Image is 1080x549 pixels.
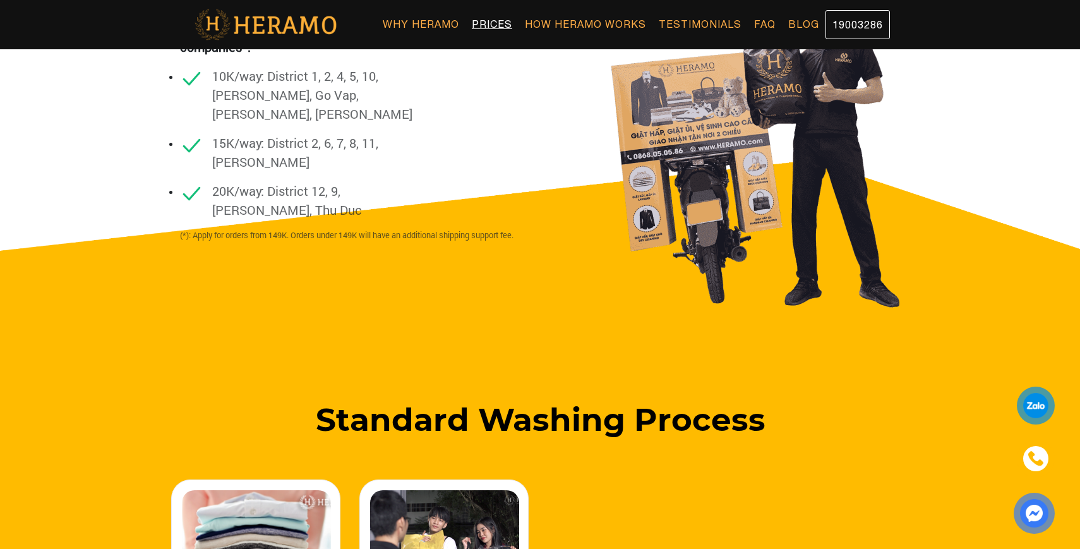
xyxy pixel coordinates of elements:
img: checked.svg [180,133,203,157]
a: FAQ [748,10,782,38]
img: checked.svg [180,181,203,205]
img: checked.svg [180,66,203,90]
div: Standard Washing Process [64,396,1016,443]
img: phone-icon [1026,449,1046,468]
a: Testimonials [652,10,748,38]
a: 19003286 [825,10,890,39]
img: logo-with-text.png [190,8,341,41]
a: Why Heramo [376,10,465,38]
div: (*): Apply for orders from 149K. Orders under 149K will have an additional shipping support fee. [180,229,611,241]
p: 15K/way: District 2, 6, 7, 8, 11, [PERSON_NAME] [212,133,427,171]
p: 10K/way: District 1, 2, 4, 5, 10, [PERSON_NAME], Go Vap, [PERSON_NAME], [PERSON_NAME] [212,66,427,123]
p: 20K/way: District 12, 9, [PERSON_NAME], Thu Duc [212,181,427,219]
a: Prices [465,10,519,38]
a: Blog [782,10,825,38]
a: How Heramo Works [519,10,652,38]
a: phone-icon [1017,440,1053,476]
